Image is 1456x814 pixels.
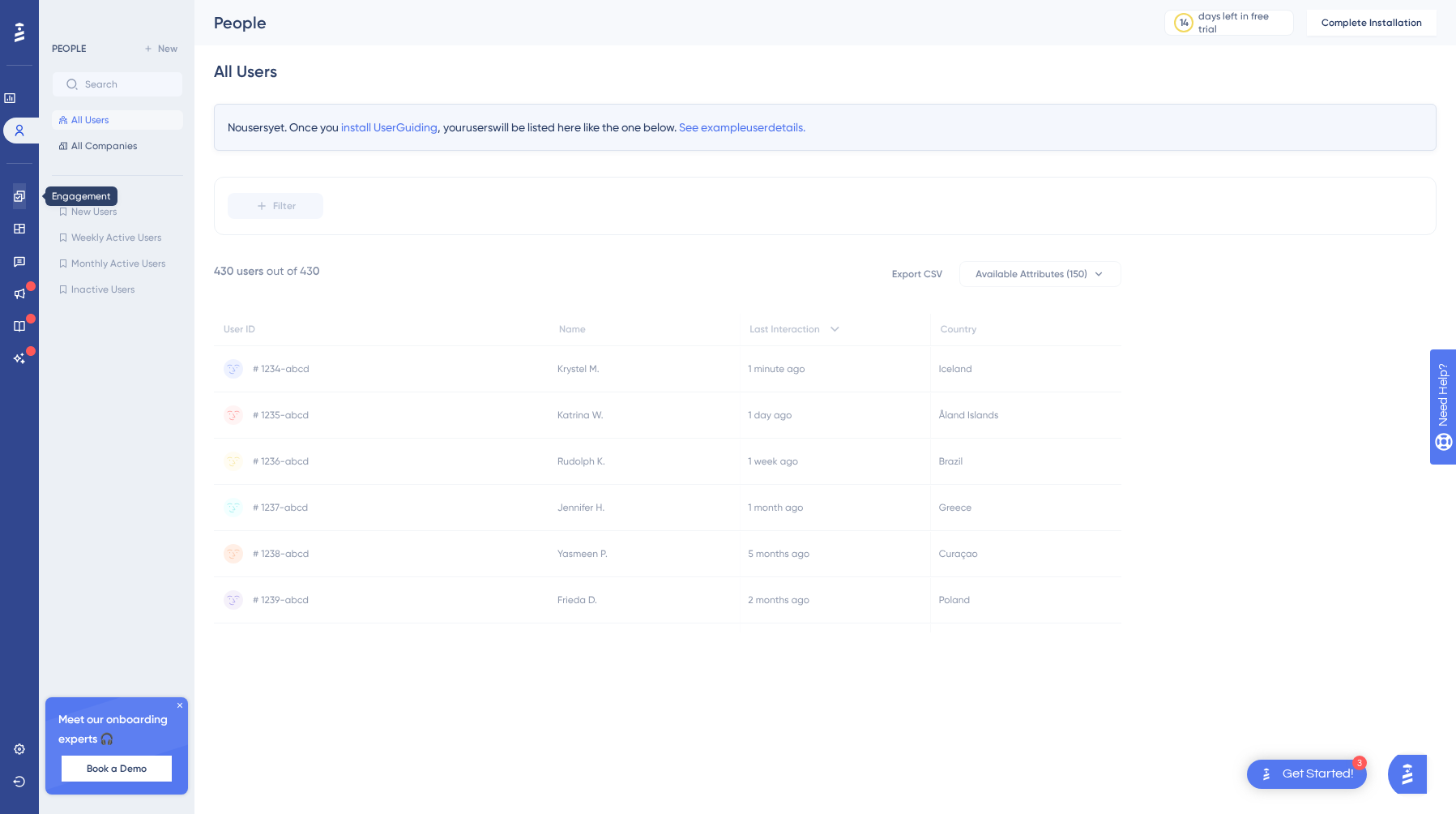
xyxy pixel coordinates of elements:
div: Open Get Started! checklist, remaining modules: 3 [1247,760,1367,789]
input: Search [85,79,169,90]
button: All Companies [52,136,183,156]
span: All Users [71,114,109,126]
span: Inactive Users [71,283,134,296]
span: Book a Demo [87,762,147,775]
button: Book a Demo [62,756,172,782]
span: All Companies [71,139,137,152]
div: days left in free trial [1198,10,1288,36]
div: No users yet. Once you , your users will be listed here like the one below. [214,104,1437,151]
div: 3 [1352,756,1367,770]
div: Get Started! [1283,765,1354,783]
div: All Users [214,60,277,83]
span: See example user details. [679,121,805,134]
iframe: UserGuiding AI Assistant Launcher [1388,750,1437,799]
div: PEOPLE [52,42,86,55]
button: All Users [52,110,183,130]
span: Filter [273,199,296,212]
button: New [138,39,183,58]
img: launcher-image-alternative-text [1257,765,1276,784]
span: Monthly Active Users [71,257,165,270]
div: 14 [1180,16,1189,29]
button: Inactive Users [52,280,183,299]
button: Filter [228,193,323,219]
span: Need Help? [38,4,101,24]
span: New [158,42,177,55]
span: Weekly Active Users [71,231,161,244]
button: Weekly Active Users [52,228,183,247]
button: New Users [52,202,183,221]
span: New Users [71,205,117,218]
div: People [214,11,1124,34]
button: Monthly Active Users [52,254,183,273]
span: install UserGuiding [341,121,438,134]
span: Complete Installation [1322,16,1422,29]
span: Meet our onboarding experts 🎧 [58,710,175,749]
button: Complete Installation [1307,10,1437,36]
